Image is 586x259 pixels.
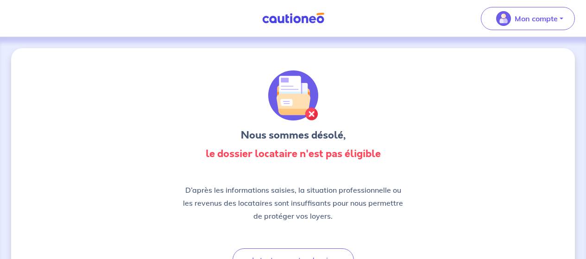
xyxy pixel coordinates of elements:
h3: Nous sommes désolé, [182,128,404,143]
img: Cautioneo [258,13,328,24]
p: D’après les informations saisies, la situation professionnelle ou les revenus des locataires sont... [182,183,404,222]
img: illu_folder_cancel.svg [268,70,318,120]
img: illu_account_valid_menu.svg [496,11,511,26]
p: Mon compte [515,13,558,24]
button: illu_account_valid_menu.svgMon compte [481,7,575,30]
strong: le dossier locataire n'est pas éligible [206,146,381,161]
